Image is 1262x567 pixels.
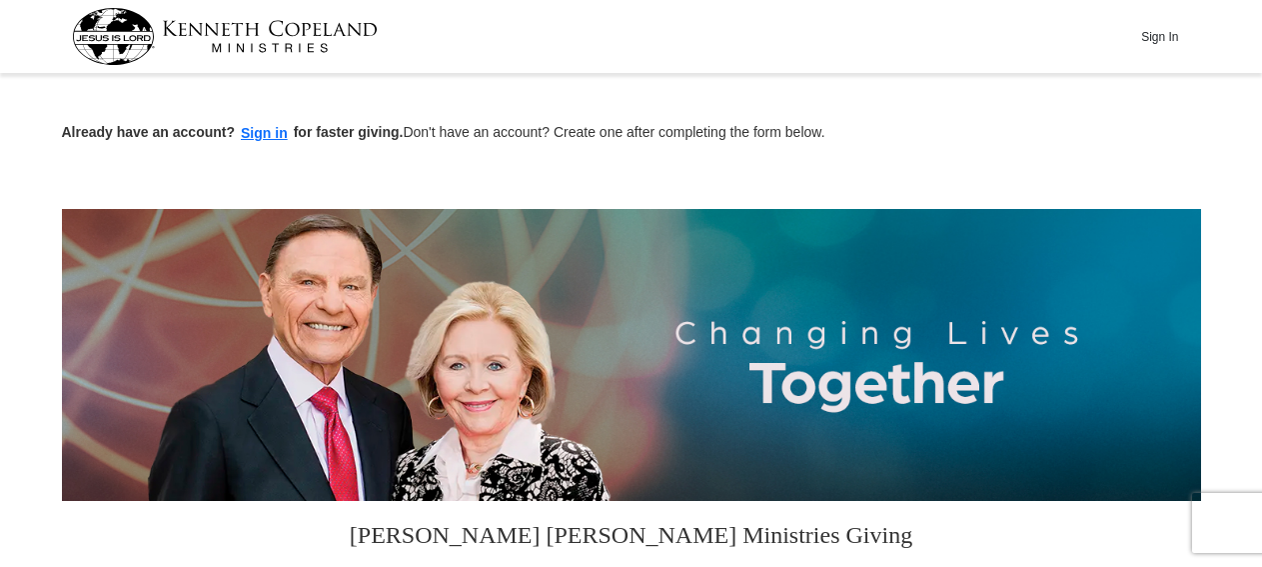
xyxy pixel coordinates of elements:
p: Don't have an account? Create one after completing the form below. [62,122,1201,145]
button: Sign in [235,122,294,145]
button: Sign In [1130,21,1190,52]
strong: Already have an account? for faster giving. [62,124,404,140]
img: kcm-header-logo.svg [72,8,378,65]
